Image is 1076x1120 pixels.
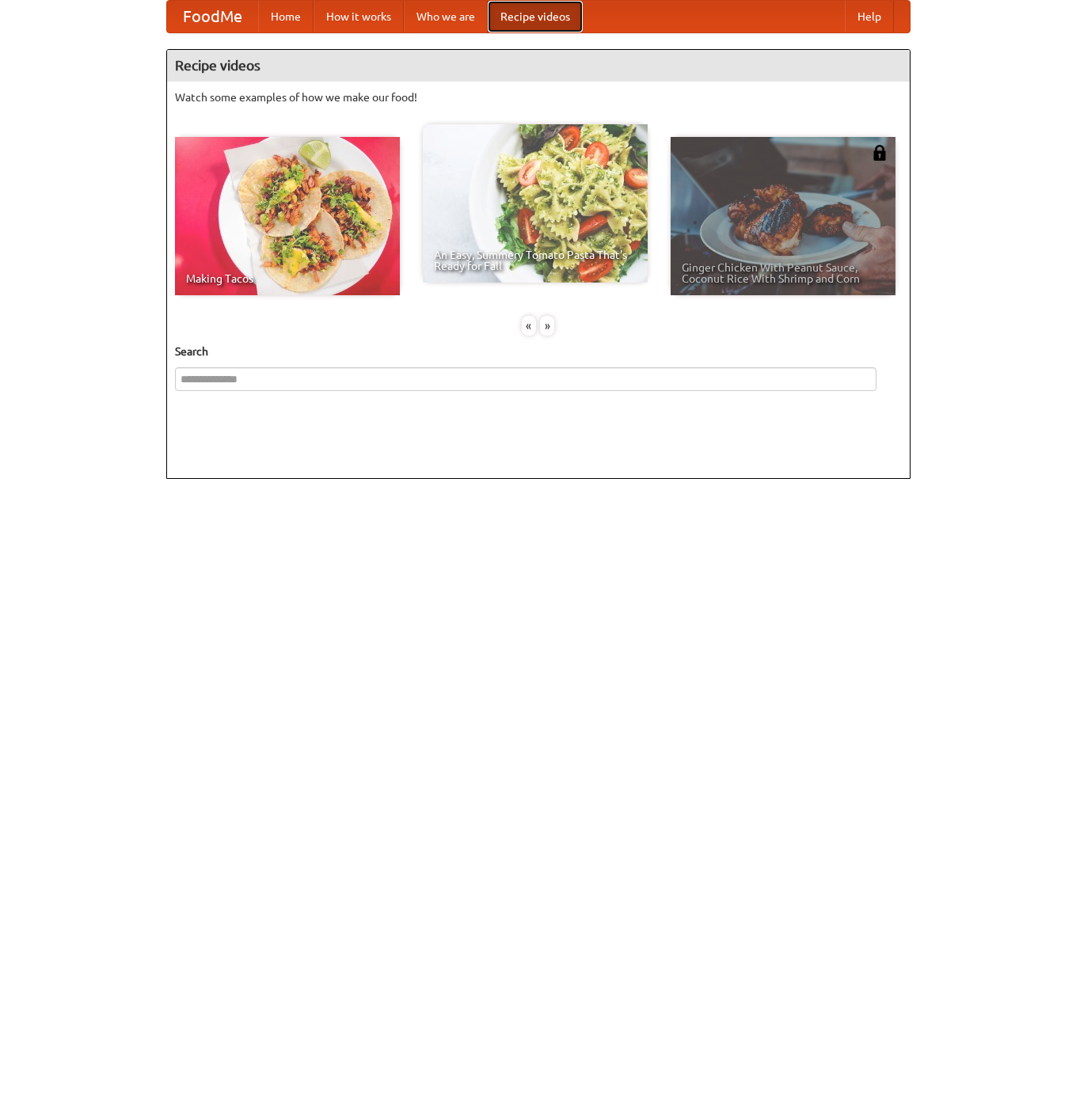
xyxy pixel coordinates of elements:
a: Help [845,1,894,32]
a: Who we are [404,1,488,32]
h5: Search [175,344,902,359]
span: Making Tacos [186,273,389,284]
div: » [540,316,554,336]
a: How it works [314,1,404,32]
img: 483408.png [872,145,888,161]
h4: Recipe videos [167,50,910,82]
a: An Easy, Summery Tomato Pasta That's Ready for Fall [423,124,648,283]
a: Home [258,1,314,32]
span: An Easy, Summery Tomato Pasta That's Ready for Fall [434,249,637,271]
a: Making Tacos [175,137,400,295]
div: « [522,316,536,336]
a: Recipe videos [488,1,583,32]
p: Watch some examples of how we make our food! [175,89,902,105]
a: FoodMe [167,1,258,32]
